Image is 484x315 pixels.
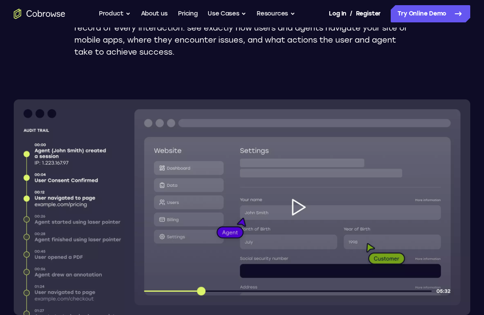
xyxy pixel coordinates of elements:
button: Use Cases [208,5,246,22]
button: Resources [257,5,295,22]
a: Pricing [178,5,198,22]
a: Go to the home page [14,9,65,19]
button: Product [99,5,131,22]
a: Try Online Demo [391,5,470,22]
a: Register [356,5,381,22]
a: Log In [329,5,346,22]
img: Window wireframes with cobrowse components [14,99,470,315]
a: About us [141,5,168,22]
span: / [350,9,352,19]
